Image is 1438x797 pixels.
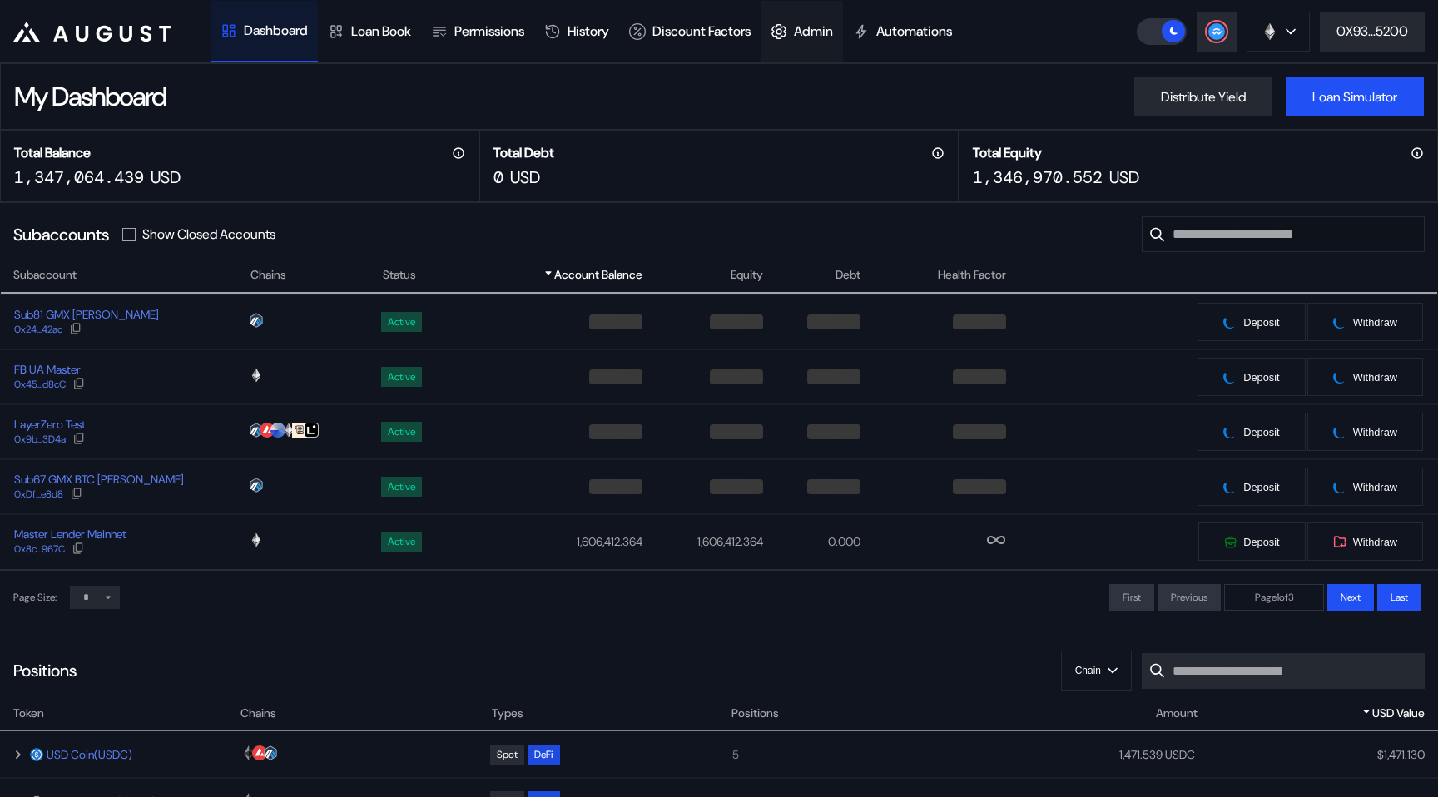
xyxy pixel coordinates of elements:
div: Page Size: [13,591,57,604]
span: Withdraw [1353,316,1397,329]
img: pending [1331,369,1348,385]
div: 0 [493,166,503,188]
img: pending [1222,478,1238,495]
div: USD [151,166,181,188]
div: Spot [497,749,518,760]
button: First [1109,584,1154,611]
img: chain logo [249,423,264,438]
div: Active [388,316,415,328]
img: usdc.png [30,748,43,761]
h2: Total Equity [973,144,1042,161]
div: 5 [732,747,952,762]
img: chain logo [281,423,296,438]
img: chain logo [249,368,264,383]
span: Last [1391,591,1408,604]
div: FB UA Master [14,362,86,377]
div: Subaccounts [13,224,109,245]
img: pending [1222,423,1238,440]
button: pendingWithdraw [1307,302,1424,342]
div: 1,346,970.552 [973,166,1103,188]
div: Master Lender Mainnet [14,527,126,542]
span: Page 1 of 3 [1255,591,1294,604]
span: USD Value [1372,705,1425,722]
img: chain logo [1261,22,1279,41]
span: Debt [836,266,860,284]
div: DeFi [534,749,553,760]
img: chain logo [249,532,264,547]
div: 0X93...5200 [1336,22,1408,40]
span: Deposit [1243,481,1279,493]
div: USD [510,166,540,188]
button: Chain [1061,651,1132,691]
a: Admin [761,1,843,62]
span: Subaccount [13,266,77,284]
div: Active [388,371,415,383]
img: pending [1331,478,1348,495]
div: Active [388,426,415,438]
div: Automations [876,22,952,40]
div: 0xDf...e8d8 [14,488,63,500]
img: chain logo [263,745,278,760]
img: pending [1222,369,1238,385]
button: pendingDeposit [1197,357,1306,397]
button: Loan Simulator [1286,77,1424,116]
div: 0x9b...3D4a [14,433,66,445]
span: Deposit [1243,536,1279,548]
span: Types [492,705,523,722]
div: Loan Simulator [1312,88,1397,106]
img: pending [1331,423,1348,440]
div: History [568,22,609,40]
a: Automations [843,1,962,62]
img: chain logo [270,423,285,438]
span: First [1123,591,1141,604]
a: USD Coin(USDC) [47,747,132,762]
button: Withdraw [1307,522,1424,562]
div: 0x8c...967C [14,543,65,555]
td: 1,606,412.364 [643,514,763,569]
div: 0x24...42ac [14,324,62,335]
button: 0X93...5200 [1320,12,1425,52]
a: Discount Factors [619,1,761,62]
span: Equity [731,266,763,284]
div: Dashboard [244,22,308,39]
div: 1,347,064.439 [14,166,144,188]
img: chain logo [292,423,307,438]
span: Account Balance [554,266,642,284]
img: chain logo [241,745,256,760]
span: Status [383,266,416,284]
div: Sub67 GMX BTC [PERSON_NAME] [14,472,184,487]
img: chain logo [249,313,264,328]
img: pending [1222,314,1238,330]
button: pendingDeposit [1197,412,1306,452]
div: Distribute Yield [1161,88,1246,106]
span: Next [1341,591,1361,604]
span: Amount [1156,705,1198,722]
div: Sub81 GMX [PERSON_NAME] [14,307,159,322]
span: Deposit [1243,316,1279,329]
button: pendingDeposit [1197,467,1306,507]
span: Deposit [1243,371,1279,384]
div: Active [388,536,415,547]
a: History [534,1,619,62]
div: 0x45...d8cC [14,379,66,390]
div: Loan Book [351,22,411,40]
img: chain logo [249,478,264,493]
button: pendingDeposit [1197,302,1306,342]
span: Health Factor [938,266,1006,284]
button: pendingWithdraw [1307,357,1424,397]
div: Positions [13,660,77,681]
span: Withdraw [1353,371,1397,384]
div: USD [1109,166,1139,188]
span: Positions [731,705,779,722]
span: Withdraw [1353,426,1397,438]
div: 1,471.539 USDC [1119,747,1195,762]
td: 1,606,412.364 [463,514,643,569]
button: Next [1327,584,1374,611]
span: Chains [250,266,286,284]
img: pending [1331,314,1348,330]
button: pendingWithdraw [1307,467,1424,507]
div: Discount Factors [652,22,751,40]
span: Withdraw [1353,536,1397,548]
div: Permissions [454,22,524,40]
button: pendingWithdraw [1307,412,1424,452]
